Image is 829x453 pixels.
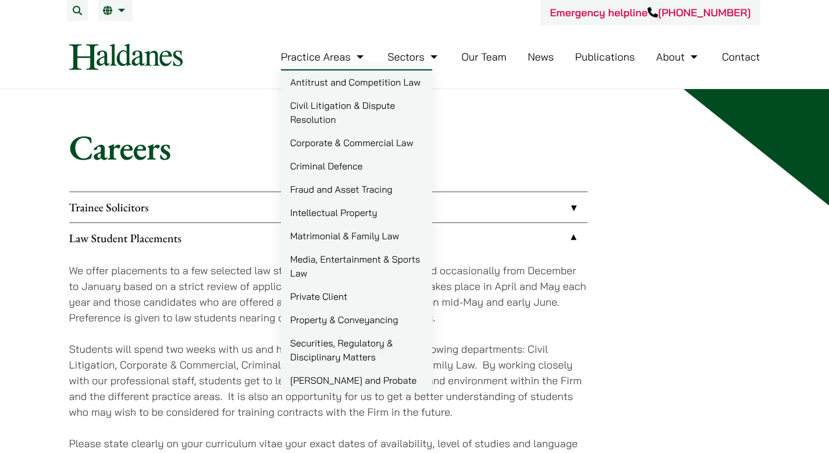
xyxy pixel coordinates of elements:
[69,192,588,222] a: Trainee Solicitors
[461,50,506,63] a: Our Team
[281,331,432,369] a: Securities, Regulatory & Disciplinary Matters
[281,94,432,131] a: Civil Litigation & Dispute Resolution
[281,70,432,94] a: Antitrust and Competition Law
[575,50,635,63] a: Publications
[281,178,432,201] a: Fraud and Asset Tracing
[69,341,588,420] p: Students will spend two weeks with us and have a chance to work in the following departments: Civ...
[69,223,588,253] a: Law Student Placements
[281,50,367,63] a: Practice Areas
[69,44,183,70] img: Logo of Haldanes
[281,131,432,154] a: Corporate & Commercial Law
[281,285,432,308] a: Private Client
[69,263,588,325] p: We offer placements to a few selected law students from June to August and occasionally from Dece...
[550,6,750,19] a: Emergency helpline[PHONE_NUMBER]
[281,369,432,392] a: [PERSON_NAME] and Probate
[656,50,700,63] a: About
[281,224,432,247] a: Matrimonial & Family Law
[281,154,432,178] a: Criminal Defence
[281,308,432,331] a: Property & Conveyancing
[69,126,760,168] h1: Careers
[722,50,760,63] a: Contact
[528,50,554,63] a: News
[387,50,440,63] a: Sectors
[281,201,432,224] a: Intellectual Property
[281,247,432,285] a: Media, Entertainment & Sports Law
[103,6,128,15] a: EN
